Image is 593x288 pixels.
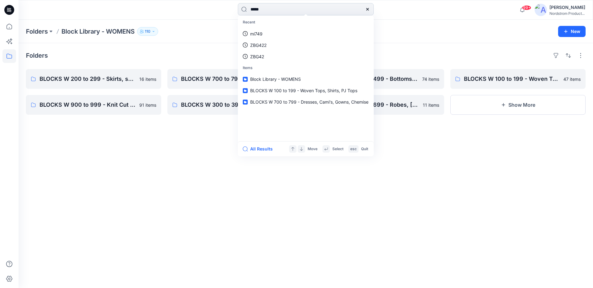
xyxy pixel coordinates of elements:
p: Recent [239,17,372,28]
p: Select [332,146,343,152]
a: BLOCKS W 300 to 399 - Jackets, Blazers, Outerwear, Sportscoat, Vest22 items [167,95,303,115]
a: Folders [26,27,48,36]
div: Nordstrom Product... [549,11,585,16]
p: 74 items [422,76,439,82]
p: BLOCKS W 200 to 299 - Skirts, skorts, 1/2 Slip, Full Slip [40,75,136,83]
a: BLOCKS W 600 to 699 - Robes, [GEOGRAPHIC_DATA]11 items [309,95,444,115]
a: mi749 [239,28,372,39]
div: [PERSON_NAME] [549,4,585,11]
a: ZBG422 [239,39,372,51]
p: mi749 [250,31,263,37]
p: BLOCKS W 100 to 199 - Woven Tops, Shirts, PJ Tops [464,75,560,83]
p: Quit [361,146,368,152]
p: esc [350,146,357,152]
a: BLOCKS W 100 to 199 - Woven Tops, Shirts, PJ Tops47 items [450,69,586,89]
img: avatar [535,4,547,16]
a: BLOCKS W 400 to 499 - Bottoms, Shorts74 items [309,69,444,89]
p: 16 items [139,76,156,82]
a: BLOCKS W 700 to 799 - Dresses, Cami's, Gowns, Chemise [239,96,372,108]
a: BLOCKS W 200 to 299 - Skirts, skorts, 1/2 Slip, Full Slip16 items [26,69,161,89]
p: 11 items [423,102,439,108]
p: Items [239,62,372,74]
p: BLOCKS W 300 to 399 - Jackets, Blazers, Outerwear, Sportscoat, Vest [181,101,277,109]
p: Move [308,146,318,152]
button: 110 [137,27,158,36]
button: All Results [243,145,277,153]
a: BLOCKS W 100 to 199 - Woven Tops, Shirts, PJ Tops [239,85,372,96]
span: Block Library - WOMENS [250,76,301,82]
button: New [558,26,586,37]
span: BLOCKS W 100 to 199 - Woven Tops, Shirts, PJ Tops [250,88,357,93]
p: 110 [145,28,150,35]
p: ZBG422 [250,42,267,48]
h4: Folders [26,52,48,59]
span: 99+ [522,5,531,10]
a: BLOCKS W 700 to 799 - Dresses, Cami's, Gowns, Chemise67 items [167,69,303,89]
span: BLOCKS W 700 to 799 - Dresses, Cami's, Gowns, Chemise [250,99,368,105]
p: 91 items [139,102,156,108]
p: BLOCKS W 700 to 799 - Dresses, Cami's, Gowns, Chemise [181,75,277,83]
p: ZBG42 [250,53,264,60]
a: BLOCKS W 900 to 999 - Knit Cut & Sew Tops91 items [26,95,161,115]
button: Show More [450,95,586,115]
p: 47 items [563,76,581,82]
a: ZBG42 [239,51,372,62]
p: Block Library - WOMENS [61,27,135,36]
p: BLOCKS W 900 to 999 - Knit Cut & Sew Tops [40,101,136,109]
a: Block Library - WOMENS [239,73,372,85]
